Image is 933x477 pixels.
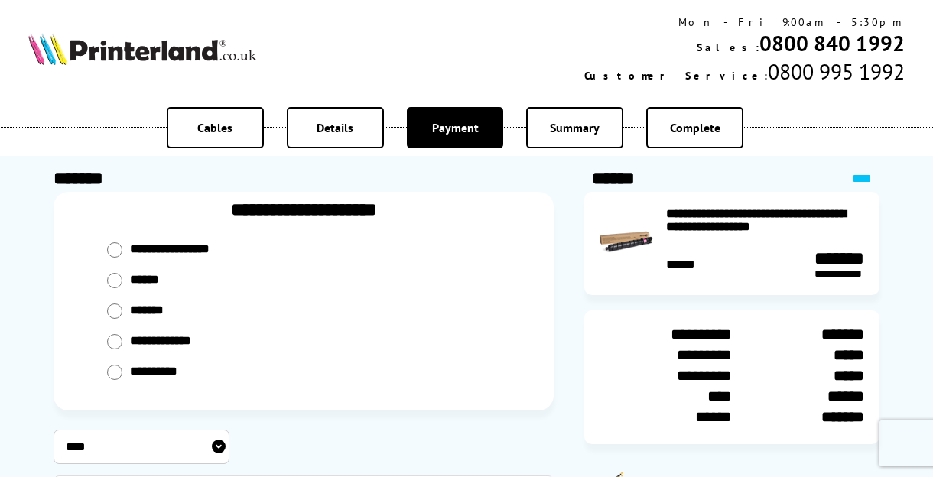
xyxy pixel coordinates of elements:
img: Printerland Logo [28,33,256,65]
span: Cables [197,120,232,135]
div: Mon - Fri 9:00am - 5:30pm [584,15,905,29]
span: Details [317,120,353,135]
span: Sales: [697,41,759,54]
span: Summary [550,120,600,135]
a: 0800 840 1992 [759,29,905,57]
span: Payment [432,120,479,135]
span: 0800 995 1992 [768,57,905,86]
span: Customer Service: [584,69,768,83]
span: Complete [670,120,720,135]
